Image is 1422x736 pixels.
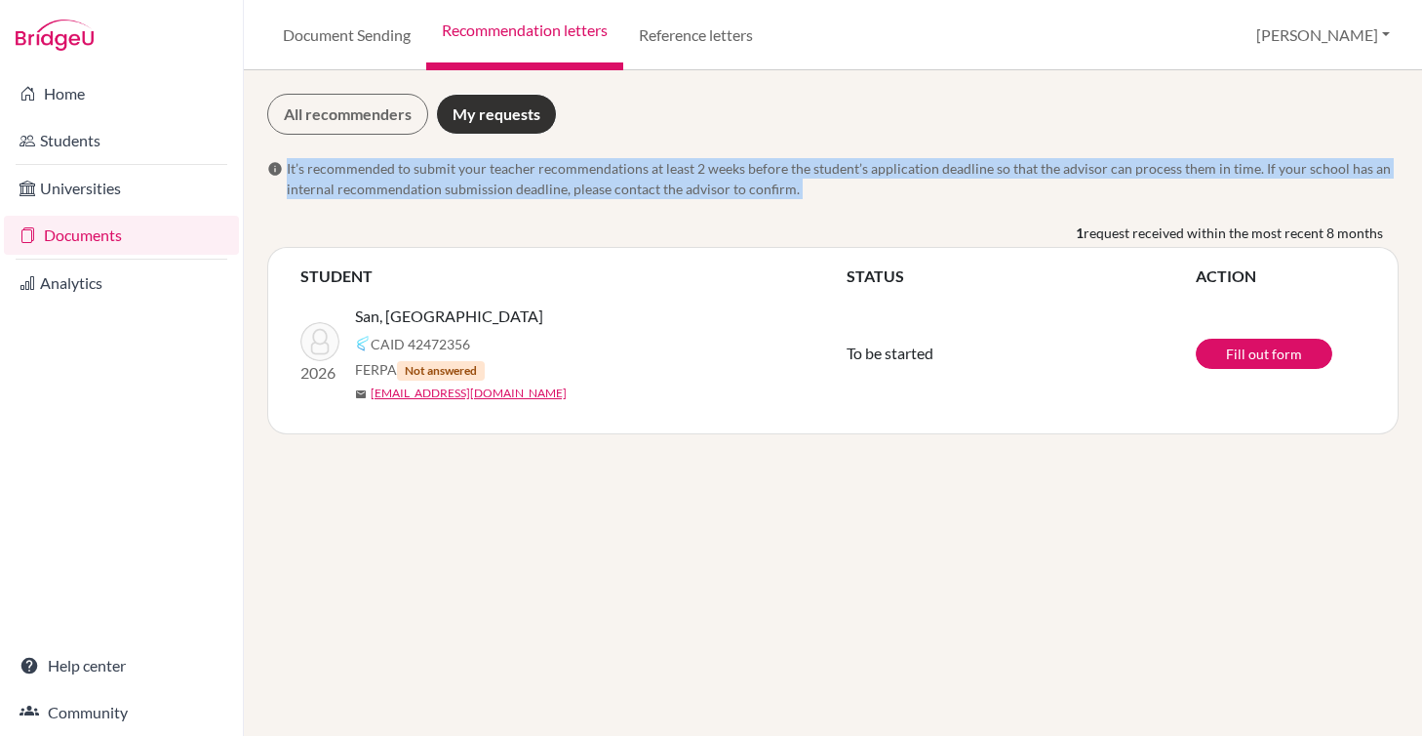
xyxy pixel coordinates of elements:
th: STUDENT [299,264,846,289]
a: All recommenders [267,94,428,135]
span: info [267,161,283,177]
button: [PERSON_NAME] [1247,17,1399,54]
img: San, Monajolly [300,322,339,361]
span: It’s recommended to submit your teacher recommendations at least 2 weeks before the student’s app... [287,158,1399,199]
a: Help center [4,646,239,685]
span: San, [GEOGRAPHIC_DATA] [355,305,543,328]
a: Documents [4,216,239,255]
a: Students [4,121,239,160]
a: Universities [4,169,239,208]
span: CAID 42472356 [371,334,470,354]
a: [EMAIL_ADDRESS][DOMAIN_NAME] [371,385,567,402]
img: Common App logo [355,336,371,351]
a: Analytics [4,264,239,303]
span: FERPA [355,359,485,381]
img: Bridge-U [16,20,94,51]
span: mail [355,388,367,400]
span: request received within the most recent 8 months [1084,223,1383,243]
a: Home [4,74,239,113]
th: STATUS [846,264,1195,289]
span: Not answered [397,361,485,381]
p: 2026 [300,361,339,385]
a: Community [4,693,239,732]
b: 1 [1076,223,1084,243]
a: Fill out form [1196,339,1332,369]
a: My requests [436,94,557,135]
span: To be started [847,344,933,362]
th: ACTION [1195,264,1366,289]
